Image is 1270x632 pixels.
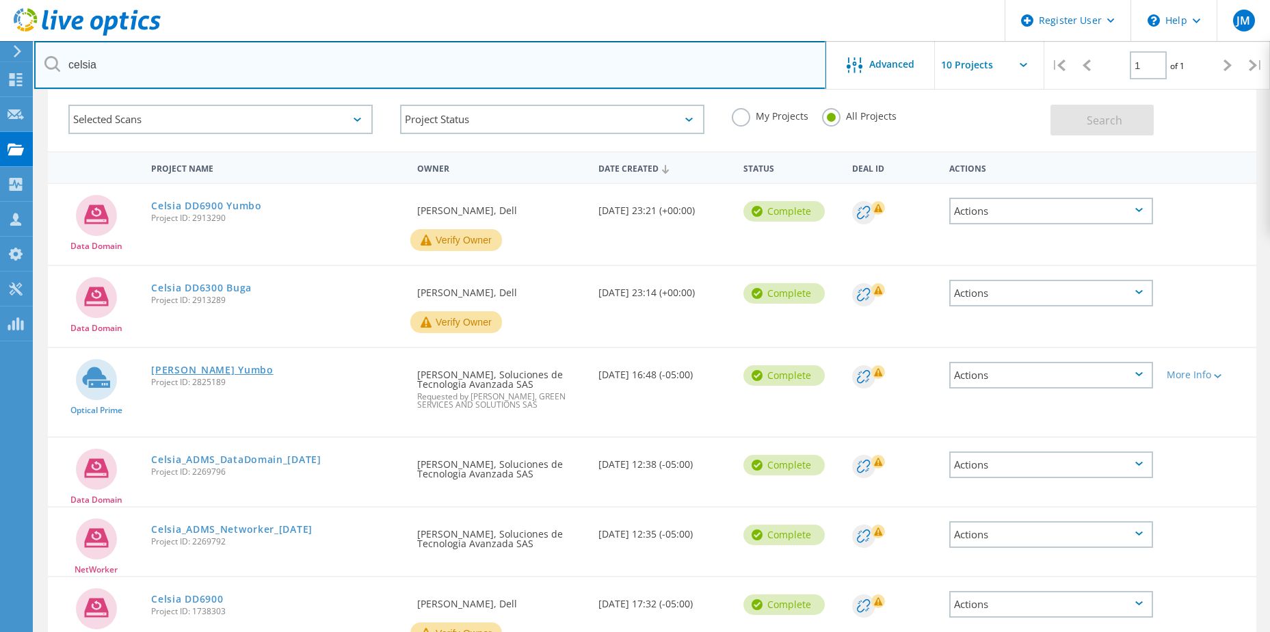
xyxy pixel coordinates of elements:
span: Advanced [869,60,914,69]
button: Search [1050,105,1154,135]
div: Actions [949,451,1153,478]
div: Complete [743,201,825,222]
div: Actions [949,198,1153,224]
span: Project ID: 2269792 [151,538,404,546]
span: Project ID: 1738303 [151,607,404,616]
div: [PERSON_NAME], Soluciones de Tecnologia Avanzada SAS [410,508,592,562]
div: Project Status [400,105,704,134]
div: [DATE] 16:48 (-05:00) [592,348,737,393]
div: Complete [743,455,825,475]
div: Complete [743,594,825,615]
div: | [1242,41,1270,90]
div: Date Created [592,155,737,181]
a: Celsia_ADMS_Networker_[DATE] [151,525,313,534]
div: Complete [743,283,825,304]
a: Celsia_ADMS_DataDomain_[DATE] [151,455,321,464]
svg: \n [1148,14,1160,27]
div: Selected Scans [68,105,373,134]
div: More Info [1167,370,1249,380]
div: Actions [949,591,1153,618]
a: Celsia DD6900 [151,594,223,604]
div: [PERSON_NAME], Dell [410,184,592,229]
span: Optical Prime [70,406,122,414]
a: Celsia DD6900 Yumbo [151,201,261,211]
div: Owner [410,155,592,180]
div: Actions [942,155,1160,180]
div: [DATE] 17:32 (-05:00) [592,577,737,622]
span: Search [1087,113,1122,128]
span: Data Domain [70,496,122,504]
div: [DATE] 23:14 (+00:00) [592,266,737,311]
div: | [1044,41,1072,90]
span: Project ID: 2913290 [151,214,404,222]
div: Deal Id [845,155,942,180]
span: Requested by [PERSON_NAME], GREEN SERVICES AND SOLUTIONS SAS [417,393,585,409]
button: Verify Owner [410,229,502,251]
a: Celsia DD6300 Buga [151,283,252,293]
div: Project Name [144,155,410,180]
div: [PERSON_NAME], Soluciones de Tecnologia Avanzada SAS [410,348,592,423]
div: Actions [949,521,1153,548]
div: [DATE] 12:35 (-05:00) [592,508,737,553]
span: Project ID: 2269796 [151,468,404,476]
div: [PERSON_NAME], Dell [410,577,592,622]
div: [PERSON_NAME], Soluciones de Tecnologia Avanzada SAS [410,438,592,492]
span: JM [1236,15,1250,26]
a: [PERSON_NAME] Yumbo [151,365,273,375]
span: Data Domain [70,242,122,250]
div: [DATE] 12:38 (-05:00) [592,438,737,483]
div: Status [737,155,845,180]
label: My Projects [732,108,808,121]
div: Actions [949,280,1153,306]
div: Complete [743,365,825,386]
button: Verify Owner [410,311,502,333]
span: Project ID: 2913289 [151,296,404,304]
label: All Projects [822,108,897,121]
a: Live Optics Dashboard [14,29,161,38]
div: [DATE] 23:21 (+00:00) [592,184,737,229]
div: [PERSON_NAME], Dell [410,266,592,311]
div: Complete [743,525,825,545]
span: Project ID: 2825189 [151,378,404,386]
span: NetWorker [75,566,118,574]
div: Actions [949,362,1153,389]
input: Search projects by name, owner, ID, company, etc [34,41,826,89]
span: of 1 [1170,60,1185,72]
span: Data Domain [70,324,122,332]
